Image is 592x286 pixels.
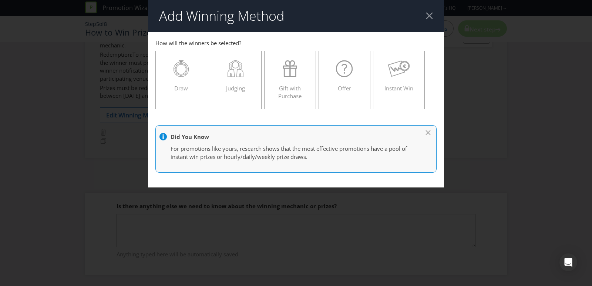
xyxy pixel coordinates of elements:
[174,84,188,92] span: Draw
[338,84,351,92] span: Offer
[159,9,284,23] h2: Add Winning Method
[226,84,245,92] span: Judging
[384,84,413,92] span: Instant Win
[171,145,414,161] p: For promotions like yours, research shows that the most effective promotions have a pool of insta...
[559,253,577,271] div: Open Intercom Messenger
[278,84,302,100] span: Gift with Purchase
[155,39,241,47] span: How will the winners be selected?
